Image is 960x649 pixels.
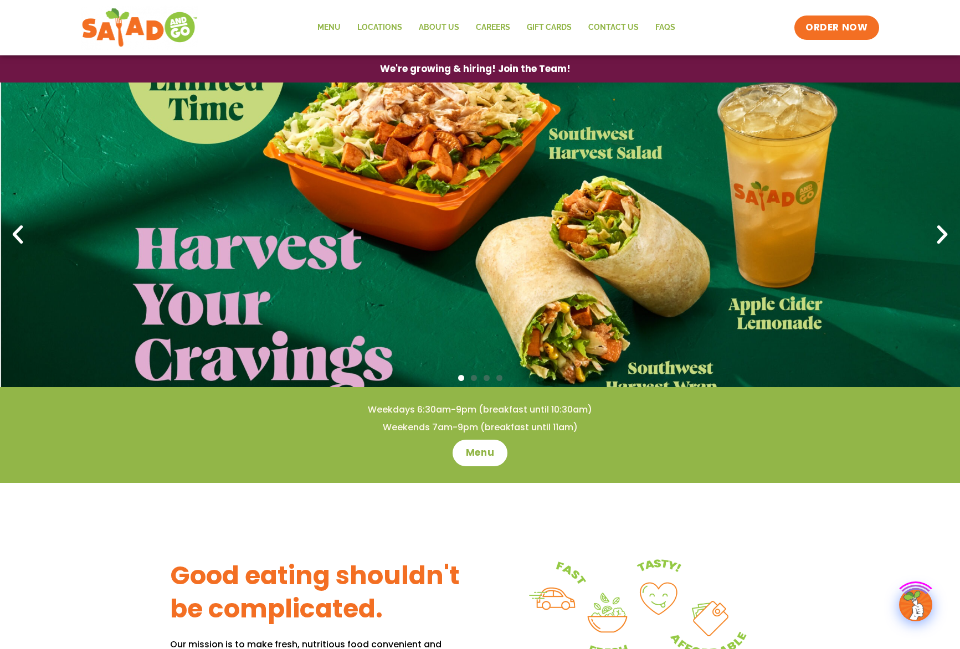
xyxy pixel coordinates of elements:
[81,6,198,50] img: new-SAG-logo-768×292
[6,223,30,247] div: Previous slide
[458,375,464,381] span: Go to slide 1
[647,15,684,40] a: FAQs
[794,16,879,40] a: ORDER NOW
[170,559,480,626] h3: Good eating shouldn't be complicated.
[930,223,954,247] div: Next slide
[453,440,507,466] a: Menu
[363,56,587,82] a: We're growing & hiring! Join the Team!
[496,375,502,381] span: Go to slide 4
[349,15,410,40] a: Locations
[484,375,490,381] span: Go to slide 3
[805,21,867,34] span: ORDER NOW
[466,446,494,460] span: Menu
[580,15,647,40] a: Contact Us
[468,15,518,40] a: Careers
[518,15,580,40] a: GIFT CARDS
[471,375,477,381] span: Go to slide 2
[309,15,684,40] nav: Menu
[309,15,349,40] a: Menu
[380,64,571,74] span: We're growing & hiring! Join the Team!
[410,15,468,40] a: About Us
[22,421,938,434] h4: Weekends 7am-9pm (breakfast until 11am)
[22,404,938,416] h4: Weekdays 6:30am-9pm (breakfast until 10:30am)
